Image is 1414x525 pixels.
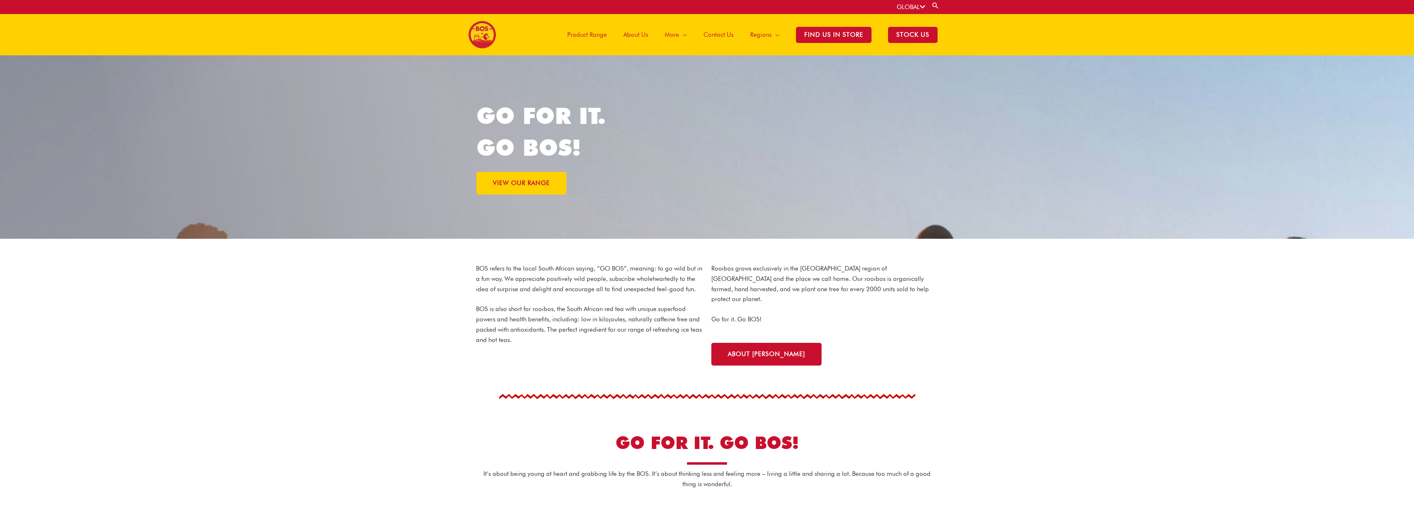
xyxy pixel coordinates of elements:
[493,180,550,186] span: VIEW OUR RANGE
[476,172,566,195] a: VIEW OUR RANGE
[728,351,805,357] span: About [PERSON_NAME]
[880,14,946,55] a: STOCK US
[615,14,656,55] a: About Us
[476,304,703,345] p: BOS is also short for rooibos, the South African red tea with unique superfood powers and health ...
[553,14,946,55] nav: Site Navigation
[695,14,742,55] a: Contact Us
[796,27,872,43] span: Find Us in Store
[476,100,707,164] h1: GO FOR IT. GO BOS!
[483,470,931,488] span: It’s about being young at heart and grabbing life by the BOS. It’s about thinking less and feelin...
[623,22,648,47] span: About Us
[931,2,940,10] a: Search button
[567,22,607,47] span: Product Range
[750,22,772,47] span: Regions
[711,343,822,366] a: About [PERSON_NAME]
[788,14,880,55] a: Find Us in Store
[476,264,703,294] p: BOS refers to the local South African saying, “GO BOS”, meaning: to go wild but in a fun way. We ...
[711,264,938,304] p: Rooibos grows exclusively in the [GEOGRAPHIC_DATA] region of [GEOGRAPHIC_DATA] and the place we c...
[665,22,679,47] span: More
[656,14,695,55] a: More
[897,3,925,11] a: GLOBAL
[703,22,734,47] span: Contact Us
[526,432,889,454] h2: GO FOR IT. GO BOS!
[468,21,496,49] img: BOS logo finals-200px
[742,14,788,55] a: Regions
[711,314,938,325] p: Go for it. Go BOS!
[559,14,615,55] a: Product Range
[888,27,938,43] span: STOCK US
